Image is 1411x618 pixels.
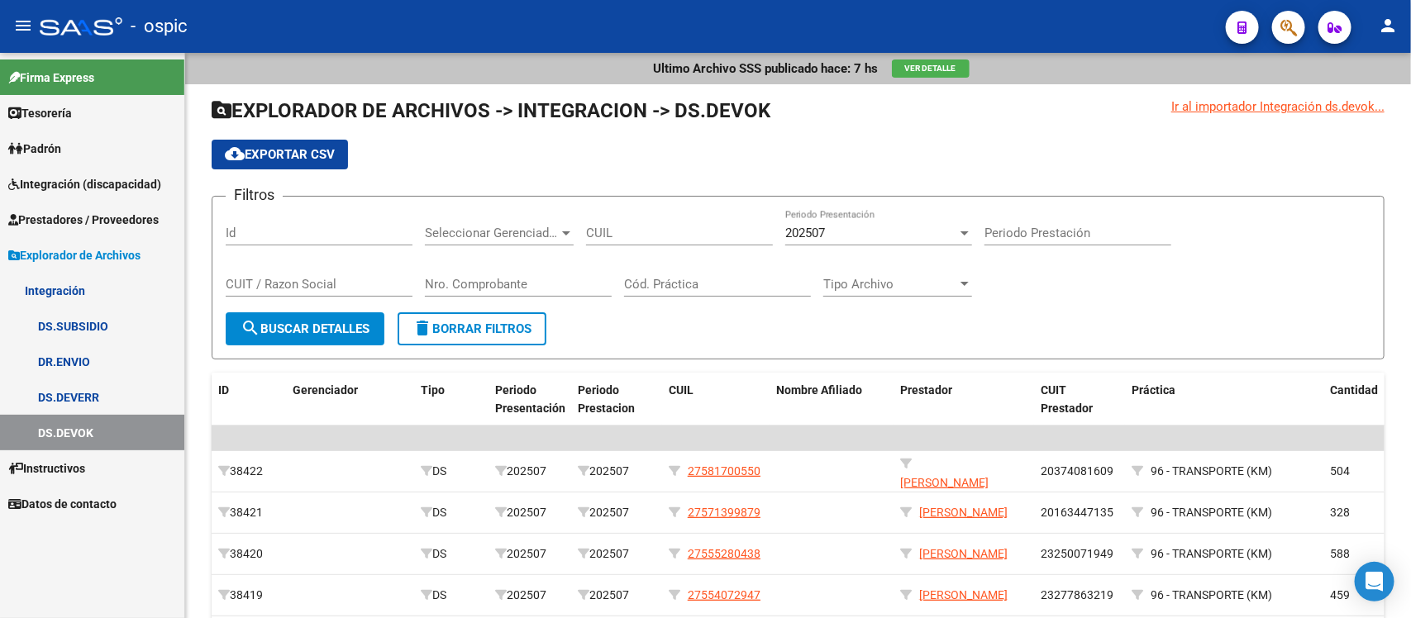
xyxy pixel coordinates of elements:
div: 38421 [218,503,279,522]
span: Borrar Filtros [412,321,532,336]
div: Ir al importador Integración ds.devok... [1171,97,1385,116]
span: 96 - TRANSPORTE (KM) [1151,464,1272,478]
span: [PERSON_NAME] [919,506,1008,519]
span: Instructivos [8,459,85,478]
div: DS [421,544,482,563]
h3: Filtros [226,183,283,207]
span: 23277863219 [1041,588,1113,601]
div: 38420 [218,544,279,563]
mat-icon: delete [412,318,432,338]
span: Buscar Detalles [241,321,369,336]
div: 202507 [495,544,565,563]
span: 27554072947 [688,588,760,601]
span: - ospic [131,8,188,45]
datatable-header-cell: Práctica [1125,373,1323,427]
div: Open Intercom Messenger [1355,562,1394,601]
datatable-header-cell: Periodo Presentación [489,373,571,427]
span: Periodo Prestacion [578,383,635,416]
datatable-header-cell: Nombre Afiliado [770,373,894,427]
span: Explorador de Archivos [8,246,141,264]
span: Prestador [900,383,952,397]
div: 202507 [495,462,565,481]
span: [PERSON_NAME] [919,588,1008,601]
span: Tesorería [8,104,72,122]
span: 96 - TRANSPORTE (KM) [1151,506,1272,519]
span: [PERSON_NAME] [919,547,1008,560]
span: Tipo [421,383,445,397]
span: EXPLORADOR DE ARCHIVOS -> INTEGRACION -> DS.DEVOK [212,99,770,122]
span: Exportar CSV [225,147,335,162]
span: Práctica [1132,383,1175,397]
span: Prestadores / Proveedores [8,211,159,229]
span: Gerenciador [293,383,358,397]
span: CUIT Prestador [1041,383,1093,416]
span: Periodo Presentación [495,383,565,416]
span: 459 [1330,588,1350,601]
span: 96 - TRANSPORTE (KM) [1151,588,1272,601]
div: DS [421,586,482,605]
div: DS [421,462,482,481]
div: 38422 [218,462,279,481]
datatable-header-cell: ID [212,373,286,427]
datatable-header-cell: Tipo [414,373,489,427]
span: 23250071949 [1041,547,1113,560]
span: Seleccionar Gerenciador [425,226,559,240]
mat-icon: search [241,318,260,338]
datatable-header-cell: CUIT Prestador [1034,373,1125,427]
datatable-header-cell: Gerenciador [286,373,414,427]
span: Tipo Archivo [823,277,957,292]
datatable-header-cell: CUIL [662,373,770,427]
mat-icon: person [1378,16,1398,36]
span: 27581700550 [688,464,760,478]
button: Ver Detalle [892,59,970,78]
span: Nombre Afiliado [776,383,862,397]
span: 27555280438 [688,547,760,560]
span: ID [218,383,229,397]
button: Buscar Detalles [226,312,384,345]
button: Exportar CSV [212,140,348,169]
div: 38419 [218,586,279,605]
div: 202507 [578,586,655,605]
div: DS [421,503,482,522]
mat-icon: menu [13,16,33,36]
mat-icon: cloud_download [225,144,245,164]
span: Datos de contacto [8,495,117,513]
span: Ver Detalle [905,64,956,73]
div: 202507 [578,503,655,522]
span: 96 - TRANSPORTE (KM) [1151,547,1272,560]
span: 504 [1330,464,1350,478]
datatable-header-cell: Cantidad [1323,373,1398,427]
datatable-header-cell: Periodo Prestacion [571,373,662,427]
span: 202507 [785,226,825,240]
span: Firma Express [8,69,94,87]
datatable-header-cell: Prestador [894,373,1034,427]
div: 202507 [578,544,655,563]
span: 328 [1330,506,1350,519]
span: [PERSON_NAME] [PERSON_NAME] [900,476,989,508]
span: 20374081609 [1041,464,1113,478]
span: 27571399879 [688,506,760,519]
span: Integración (discapacidad) [8,175,161,193]
span: CUIL [669,383,694,397]
div: 202507 [495,586,565,605]
span: Cantidad [1330,383,1378,397]
div: 202507 [495,503,565,522]
span: Padrón [8,140,61,158]
button: Borrar Filtros [398,312,546,345]
p: Ultimo Archivo SSS publicado hace: 7 hs [654,59,879,78]
span: 588 [1330,547,1350,560]
div: 202507 [578,462,655,481]
span: 20163447135 [1041,506,1113,519]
